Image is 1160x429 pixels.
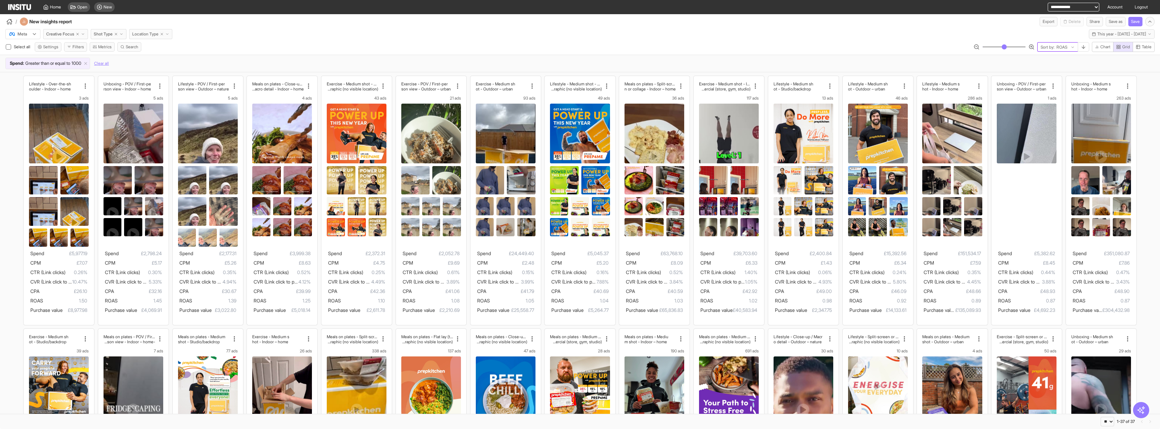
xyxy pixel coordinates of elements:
[41,259,87,267] span: £7.07
[286,306,311,314] span: £5,018.14
[998,269,1033,275] span: CTR (Link clicks)
[551,269,586,275] span: CTR (Link clicks)
[371,278,385,286] span: 4.49%
[1108,268,1130,276] span: 0.47%
[551,307,584,313] span: Purchase value
[849,288,859,294] span: CPA
[859,287,906,295] span: £46.09
[863,249,906,258] span: £15,392.56
[775,288,784,294] span: CPA
[214,268,236,276] span: 0.35%
[401,86,451,91] h2: son view - Outdoor – urban
[328,269,363,275] span: CTR (Link clicks)
[5,18,17,26] button: /
[149,278,162,286] span: 5.33%
[849,250,863,256] span: Spend
[254,307,286,313] span: Purchase value
[562,259,608,267] span: £5.20
[1007,287,1055,295] span: £48.93
[922,81,974,91] div: Lifestyle - Medium shot - Indoor – home
[997,86,1046,91] h2: son view - Outdoor – urban
[105,298,118,303] span: ROAS
[1097,31,1146,37] span: This year - [DATE] - [DATE]
[998,260,1009,266] span: CPM
[625,86,676,91] h2: n or collage - Indoor – home
[1113,42,1133,52] button: Grid
[328,260,339,266] span: CPM
[774,81,813,86] h2: Lifestyle - Medium sh
[1042,278,1055,286] span: 3.88%
[178,81,225,86] h2: Lifestyle - POV / First-per
[44,249,87,258] span: £5,977.19
[179,269,214,275] span: CTR (Link clicks)
[1009,259,1055,267] span: £8.45
[179,279,238,285] span: CVR (Link click to purchase)
[94,31,113,37] span: Shot Type
[788,297,832,305] span: 0.98
[416,249,460,258] span: £2,052.78
[849,279,908,285] span: CVR (Link click to purchase)
[104,81,151,86] h2: Unboxing - POV / First-pe
[1073,269,1108,275] span: CTR (Link clicks)
[625,81,676,91] div: Meals on plates - Split-screen or collage - Indoor – home
[30,250,44,256] span: Spend
[190,259,236,267] span: £5.26
[298,278,311,286] span: 4.12%
[140,268,162,276] span: 0.30%
[775,279,834,285] span: CVR (Link click to purchase)
[72,278,87,286] span: 10.47%
[488,259,534,267] span: £2.48
[848,81,888,86] h2: Lifestyle - Medium sh
[626,279,685,285] span: CVR (Link click to purchase)
[775,260,785,266] span: CPM
[1073,288,1082,294] span: CPA
[700,250,714,256] span: Spend
[403,307,435,313] span: Purchase value
[700,288,709,294] span: CPA
[476,81,515,86] h2: Exercise - Medium sh
[584,306,608,314] span: £5,264.77
[998,279,1057,285] span: CVR (Link click to purchase)
[1073,298,1085,303] span: ROAS
[104,81,155,91] div: Unboxing - POV / First-person view - Indoor – home
[1082,287,1130,295] span: £48.90
[745,278,757,286] span: 1.05%
[403,250,416,256] span: Spend
[435,306,460,314] span: £2,210.69
[132,31,158,37] span: Location Type
[46,31,74,37] span: Creative Focus
[967,278,981,286] span: 4.45%
[212,306,236,314] span: £3,022.80
[934,259,981,267] span: £7.59
[360,306,385,314] span: £2,611.78
[254,269,289,275] span: CTR (Link clicks)
[29,96,89,101] div: 3 ads
[105,250,119,256] span: Spend
[1086,17,1103,26] button: Share
[626,250,640,256] span: Spend
[998,298,1011,303] span: ROAS
[551,298,564,303] span: ROAS
[252,96,312,101] div: 4 ads
[126,44,138,50] span: Search
[363,268,385,276] span: 0.25%
[550,81,602,91] div: Lifestyle - Medium shot - Graphic / Infographic (no visible location)
[733,306,757,314] span: £40,583.94
[1116,278,1130,286] span: 3.43%
[1133,42,1155,52] button: Table
[77,4,87,10] span: Open
[476,86,513,91] h2: ot - Outdoor – urban
[105,288,114,294] span: CPA
[63,306,87,314] span: £8,977.98
[713,297,757,305] span: 1.02
[550,81,602,86] h2: Lifestyle - Medium shot - Graphic /
[774,81,825,91] div: Lifestyle - Medium shot - Studio/backdrop
[784,287,832,295] span: £49.00
[29,86,71,91] h2: oulder - Indoor – home
[477,260,488,266] span: CPM
[254,288,263,294] span: CPA
[998,250,1012,256] span: Spend
[807,306,832,314] span: £2,347.75
[412,287,460,295] span: £41.06
[882,306,906,314] span: £14,133.61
